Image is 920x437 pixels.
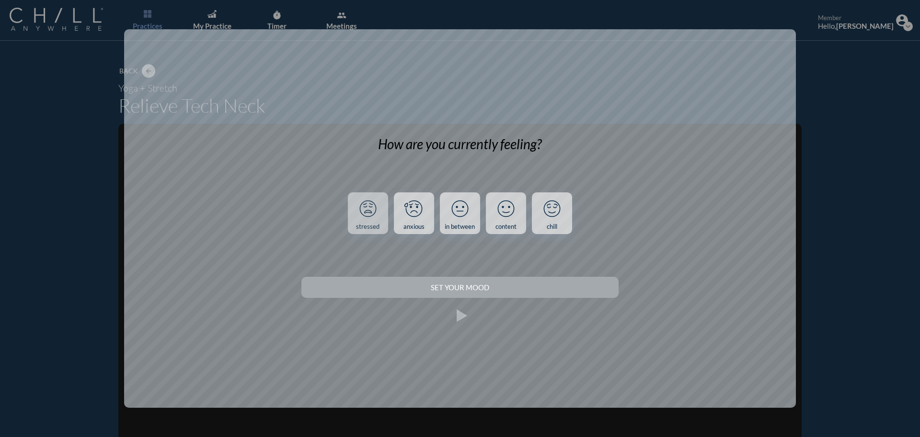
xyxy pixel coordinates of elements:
[394,192,434,235] a: anxious
[440,192,480,235] a: in between
[378,136,541,153] div: How are you currently feeling?
[532,192,572,235] a: chill
[495,223,517,231] div: content
[486,192,526,235] a: content
[348,192,388,235] a: stressed
[356,223,379,231] div: stressed
[403,223,425,231] div: anxious
[547,223,557,231] div: chill
[445,223,475,231] div: in between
